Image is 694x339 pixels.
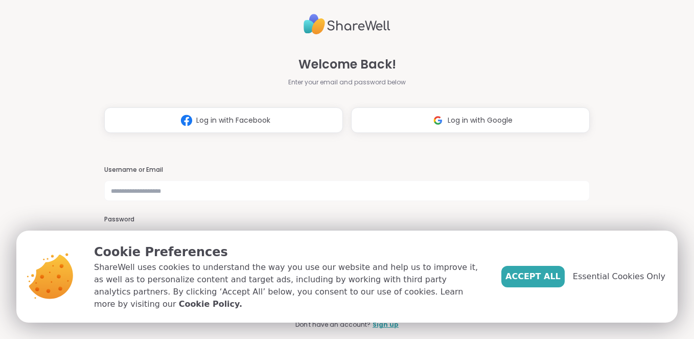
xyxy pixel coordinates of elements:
[448,115,513,126] span: Log in with Google
[351,107,590,133] button: Log in with Google
[298,55,396,74] span: Welcome Back!
[179,298,242,310] a: Cookie Policy.
[428,111,448,130] img: ShareWell Logomark
[196,115,270,126] span: Log in with Facebook
[295,320,371,329] span: Don't have an account?
[177,111,196,130] img: ShareWell Logomark
[373,320,399,329] a: Sign up
[501,266,565,287] button: Accept All
[505,270,561,283] span: Accept All
[94,243,485,261] p: Cookie Preferences
[104,166,590,174] h3: Username or Email
[573,270,665,283] span: Essential Cookies Only
[104,107,343,133] button: Log in with Facebook
[94,261,485,310] p: ShareWell uses cookies to understand the way you use our website and help us to improve it, as we...
[304,10,390,39] img: ShareWell Logo
[288,78,406,87] span: Enter your email and password below
[104,215,590,224] h3: Password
